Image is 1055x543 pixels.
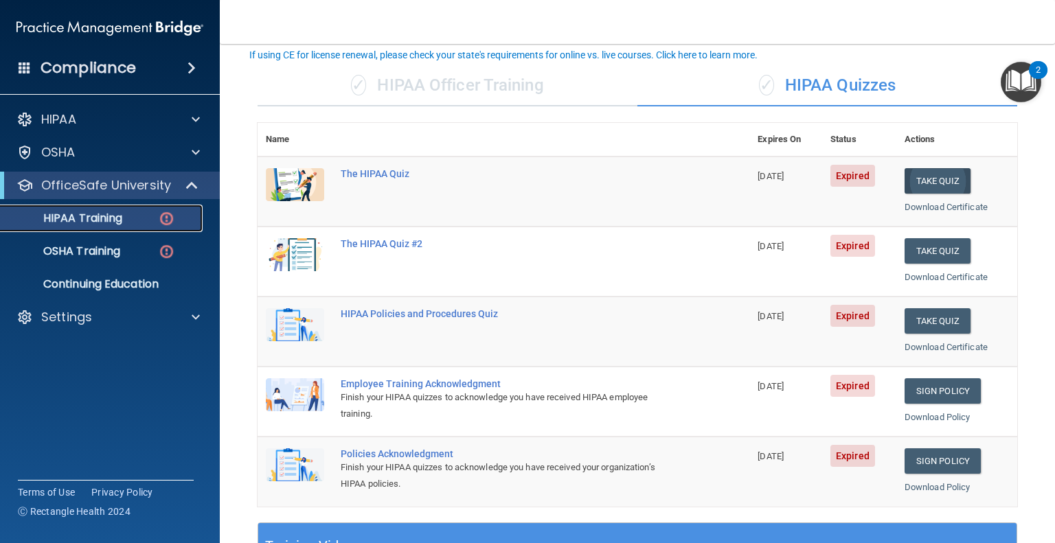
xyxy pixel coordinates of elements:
[758,311,784,321] span: [DATE]
[9,244,120,258] p: OSHA Training
[341,389,681,422] div: Finish your HIPAA quizzes to acknowledge you have received HIPAA employee training.
[18,485,75,499] a: Terms of Use
[341,378,681,389] div: Employee Training Acknowledgment
[758,171,784,181] span: [DATE]
[9,211,122,225] p: HIPAA Training
[830,445,875,467] span: Expired
[830,305,875,327] span: Expired
[905,168,971,194] button: Take Quiz
[758,241,784,251] span: [DATE]
[905,482,971,492] a: Download Policy
[341,308,681,319] div: HIPAA Policies and Procedures Quiz
[158,210,175,227] img: danger-circle.6113f641.png
[830,165,875,187] span: Expired
[341,168,681,179] div: The HIPAA Quiz
[158,243,175,260] img: danger-circle.6113f641.png
[18,505,131,518] span: Ⓒ Rectangle Health 2024
[905,342,988,352] a: Download Certificate
[258,123,332,157] th: Name
[1036,70,1041,88] div: 2
[905,378,981,404] a: Sign Policy
[905,448,981,474] a: Sign Policy
[16,111,200,128] a: HIPAA
[351,75,366,95] span: ✓
[258,65,637,106] div: HIPAA Officer Training
[247,48,760,62] button: If using CE for license renewal, please check your state's requirements for online vs. live cours...
[9,277,196,291] p: Continuing Education
[341,238,681,249] div: The HIPAA Quiz #2
[41,309,92,325] p: Settings
[749,123,822,157] th: Expires On
[759,75,774,95] span: ✓
[16,14,203,42] img: PMB logo
[905,412,971,422] a: Download Policy
[1001,62,1041,102] button: Open Resource Center, 2 new notifications
[758,451,784,461] span: [DATE]
[41,144,76,161] p: OSHA
[905,272,988,282] a: Download Certificate
[905,238,971,264] button: Take Quiz
[905,308,971,334] button: Take Quiz
[16,177,199,194] a: OfficeSafe University
[905,202,988,212] a: Download Certificate
[41,111,76,128] p: HIPAA
[41,177,171,194] p: OfficeSafe University
[896,123,1017,157] th: Actions
[16,144,200,161] a: OSHA
[341,459,681,492] div: Finish your HIPAA quizzes to acknowledge you have received your organization’s HIPAA policies.
[249,50,758,60] div: If using CE for license renewal, please check your state's requirements for online vs. live cours...
[822,123,896,157] th: Status
[16,309,200,325] a: Settings
[637,65,1017,106] div: HIPAA Quizzes
[341,448,681,459] div: Policies Acknowledgment
[91,485,153,499] a: Privacy Policy
[758,381,784,391] span: [DATE]
[830,235,875,257] span: Expired
[41,58,136,78] h4: Compliance
[830,375,875,397] span: Expired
